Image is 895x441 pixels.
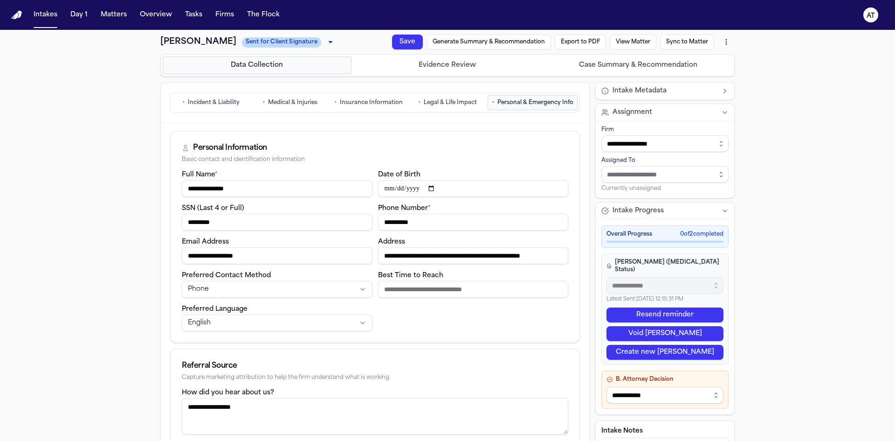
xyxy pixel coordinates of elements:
button: Go to Case Summary & Recommendation step [544,56,732,74]
button: View Matter [610,35,656,49]
span: Incident & Liability [188,99,240,106]
span: • [492,98,495,107]
span: Personal & Emergency Info [497,99,573,106]
span: Medical & Injuries [268,99,317,106]
a: Home [11,11,22,20]
button: Go to Legal & Life Impact [409,95,486,110]
button: Go to Personal & Emergency Info [488,95,578,110]
div: Capture marketing attribution to help the firm understand what is working [182,374,568,381]
label: Date of Birth [378,171,420,178]
button: Intake Progress [596,203,734,219]
span: Sent for Client Signature [242,37,321,48]
span: Overall Progress [606,231,652,238]
button: Go to Incident & Liability [172,95,249,110]
button: Overview [136,7,176,23]
span: Intake Metadata [613,86,667,96]
button: Day 1 [67,7,91,23]
button: Firms [212,7,238,23]
span: 0 of 2 completed [680,231,723,238]
span: • [334,98,337,107]
span: • [262,98,265,107]
button: Assignment [596,104,734,121]
div: Referral Source [182,360,568,371]
input: Assign to staff member [601,166,729,183]
img: Finch Logo [11,11,22,20]
label: Address [378,238,405,245]
h4: [PERSON_NAME] ([MEDICAL_DATA] Status) [606,259,723,273]
span: Intake Progress [613,206,664,216]
span: • [418,98,421,107]
button: Save [392,35,423,49]
button: Generate Summary & Recommendation [427,35,551,49]
label: Phone Number [378,205,431,212]
input: Full name [182,180,372,197]
button: The Flock [243,7,283,23]
span: Currently unassigned [601,185,661,192]
button: Tasks [181,7,206,23]
button: Intakes [30,7,61,23]
button: Export to PDF [555,35,606,49]
span: Insurance Information [340,99,403,106]
span: • [182,98,185,107]
div: Update intake status [242,35,336,49]
label: How did you hear about us? [182,389,274,396]
button: Go to Evidence Review step [353,56,542,74]
input: Phone number [378,214,569,231]
label: Intake Notes [601,427,729,436]
button: Resend reminder [606,308,723,322]
input: Select firm [601,135,729,152]
label: Best Time to Reach [378,272,443,279]
span: Assignment [613,108,652,117]
div: Assigned To [601,157,729,164]
div: Basic contact and identification information [182,156,568,163]
button: Void [PERSON_NAME] [606,326,723,341]
button: Sync to Matter [660,35,714,49]
button: More actions [718,34,735,50]
nav: Intake steps [163,56,732,74]
div: Personal Information [193,142,267,154]
span: Legal & Life Impact [424,99,477,106]
button: Go to Data Collection step [163,56,351,74]
h1: [PERSON_NAME] [160,35,236,49]
p: Latest Sent: [DATE] 12:15:31 PM [606,296,723,304]
button: Create new [PERSON_NAME] [606,345,723,360]
h4: B. Attorney Decision [606,376,723,383]
button: Matters [97,7,131,23]
label: Preferred Contact Method [182,272,271,279]
div: Firm [601,126,729,133]
button: Go to Insurance Information [330,95,407,110]
label: Email Address [182,238,229,245]
input: Best time to reach [378,281,569,298]
label: SSN (Last 4 or Full) [182,205,244,212]
input: Address [378,247,569,264]
button: Intake Metadata [596,83,734,99]
button: Go to Medical & Injuries [251,95,328,110]
input: SSN [182,214,372,231]
input: Email address [182,247,372,264]
label: Full Name [182,171,218,178]
input: Date of birth [378,180,569,197]
label: Preferred Language [182,306,248,313]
